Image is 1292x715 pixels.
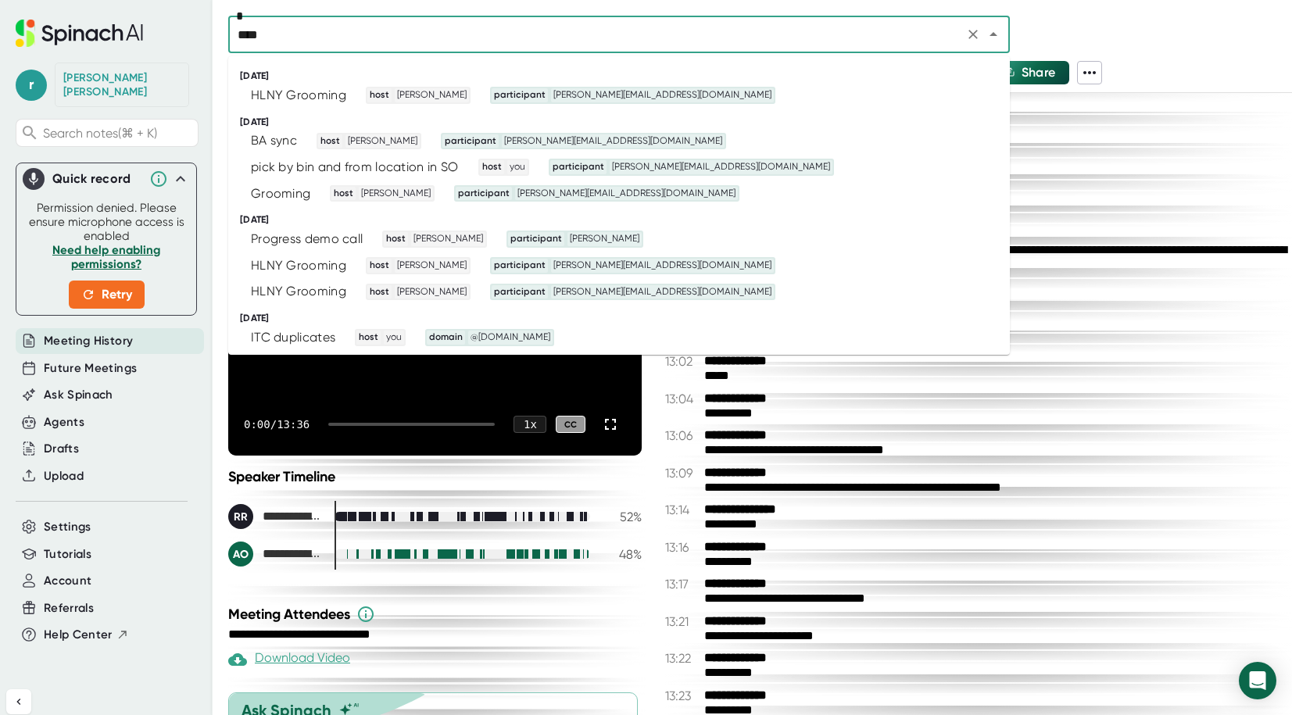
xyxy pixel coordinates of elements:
a: Need help enabling permissions? [52,243,160,271]
span: [PERSON_NAME][EMAIL_ADDRESS][DOMAIN_NAME] [551,259,774,273]
span: [PERSON_NAME][EMAIL_ADDRESS][DOMAIN_NAME] [502,134,725,148]
div: 0:00 / 13:36 [244,418,310,431]
button: Drafts [44,440,79,458]
button: Meeting History [44,332,133,350]
div: 52 % [603,509,642,524]
span: [PERSON_NAME] [359,187,433,201]
div: CC [556,416,585,434]
span: domain [427,331,465,345]
div: Regina Rempel [228,504,322,529]
span: [PERSON_NAME][EMAIL_ADDRESS][DOMAIN_NAME] [551,88,774,102]
span: 13:04 [665,391,700,406]
span: Search notes (⌘ + K) [43,126,194,141]
span: participant [492,88,548,102]
span: [PERSON_NAME] [567,232,642,246]
div: pick by bin and from location in SO [251,159,459,175]
span: 13:17 [665,577,700,592]
button: Help Center [44,626,129,644]
span: 13:06 [665,428,700,443]
div: [DATE] [240,313,1010,324]
span: host [356,331,381,345]
span: you [384,331,404,345]
button: Collapse sidebar [6,689,31,714]
span: [PERSON_NAME] [345,134,420,148]
span: [PERSON_NAME][EMAIL_ADDRESS][DOMAIN_NAME] [610,160,832,174]
div: Download Video [228,650,350,669]
span: participant [492,285,548,299]
span: Share [1022,65,1056,80]
button: Ask Spinach [44,386,113,404]
div: AO [228,542,253,567]
span: host [480,160,504,174]
div: HLNY Grooming [251,258,346,273]
button: Settings [44,518,91,536]
span: you [507,160,528,174]
span: participant [456,187,512,201]
div: Meeting Attendees [228,605,646,624]
div: Quick record [52,171,141,187]
button: Future Meetings [44,359,137,377]
span: @[DOMAIN_NAME] [468,331,553,345]
button: Clear [962,23,984,45]
span: host [367,259,392,273]
div: Regina Rempel [63,71,181,98]
span: host [367,88,392,102]
span: [PERSON_NAME][EMAIL_ADDRESS][DOMAIN_NAME] [515,187,738,201]
span: participant [550,160,607,174]
span: Retry [81,285,132,304]
span: [PERSON_NAME] [395,88,469,102]
span: participant [492,259,548,273]
div: Open Intercom Messenger [1239,662,1276,699]
span: host [331,187,356,201]
span: 13:16 [665,540,700,555]
button: Account [44,572,91,590]
div: Andrii Onatskyi [228,542,322,567]
span: 13:02 [665,354,700,369]
div: [DATE] [240,214,1010,226]
div: Permission denied. Please ensure microphone access is enabled [26,201,187,309]
div: HLNY Grooming [251,88,346,103]
div: HLNY Grooming [251,284,346,299]
div: Speaker Timeline [228,468,642,485]
div: BA sync [251,133,297,148]
div: 1 x [514,416,546,433]
button: Share [992,61,1070,84]
span: host [318,134,342,148]
button: Retry [69,281,145,309]
span: [PERSON_NAME] [395,285,469,299]
button: Agents [44,413,84,431]
div: [DATE] [240,70,1010,82]
div: Quick record [23,163,190,195]
span: participant [442,134,499,148]
div: [DATE] [240,116,1010,128]
span: 13:14 [665,502,700,517]
span: r [16,70,47,101]
div: Progress demo call [251,231,363,247]
span: [PERSON_NAME] [395,259,469,273]
button: Close [982,23,1004,45]
span: host [367,285,392,299]
span: host [384,232,408,246]
span: 13:21 [665,614,700,629]
span: [PERSON_NAME] [411,232,485,246]
button: Tutorials [44,545,91,563]
span: 13:22 [665,651,700,666]
div: RR [228,504,253,529]
button: Upload [44,467,84,485]
div: 48 % [603,547,642,562]
button: Referrals [44,599,94,617]
span: 13:23 [665,688,700,703]
span: Help Center [44,626,113,644]
span: [PERSON_NAME][EMAIL_ADDRESS][DOMAIN_NAME] [551,285,774,299]
span: 13:09 [665,466,700,481]
div: Grooming [251,186,310,202]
